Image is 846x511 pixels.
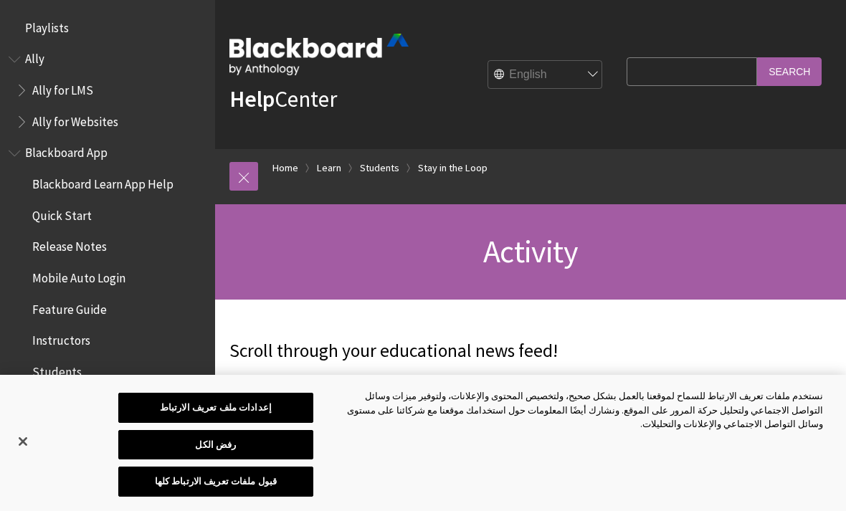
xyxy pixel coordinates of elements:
[418,159,488,177] a: Stay in the Loop
[757,57,822,85] input: Search
[32,266,125,285] span: Mobile Auto Login
[118,430,313,460] button: رفض الكل
[360,159,399,177] a: Students
[229,338,832,364] p: Scroll through your educational news feed!
[9,47,206,134] nav: Book outline for Anthology Ally Help
[32,360,82,379] span: Students
[483,231,578,271] span: Activity
[338,389,823,431] div: نستخدم ملفات تعريف الارتباط للسماح لموقعنا بالعمل بشكل صحيح، ولتخصيص المحتوى والإعلانات، ولتوفير ...
[7,426,39,457] button: إغلاق
[488,61,603,90] select: Site Language Selector
[118,393,313,423] button: إعدادات ملف تعريف الارتباط
[32,204,92,223] span: Quick Start
[32,172,174,191] span: Blackboard Learn App Help
[32,235,107,254] span: Release Notes
[25,16,69,35] span: Playlists
[9,16,206,40] nav: Book outline for Playlists
[32,297,107,317] span: Feature Guide
[32,78,93,97] span: Ally for LMS
[32,110,118,129] span: Ally for Websites
[229,34,409,75] img: Blackboard by Anthology
[32,329,90,348] span: Instructors
[272,159,298,177] a: Home
[118,467,313,497] button: قبول ملفات تعريف الارتباط كلها
[25,141,108,161] span: Blackboard App
[317,159,341,177] a: Learn
[229,85,275,113] strong: Help
[25,47,44,67] span: Ally
[229,85,337,113] a: HelpCenter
